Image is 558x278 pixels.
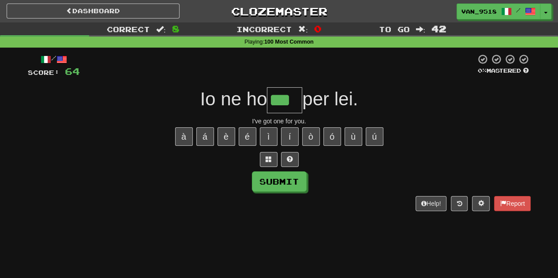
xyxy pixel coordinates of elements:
[236,25,292,33] span: Incorrect
[28,54,80,65] div: /
[457,4,540,19] a: Van_9518 /
[200,89,267,109] span: Io ne ho
[302,127,320,146] button: ò
[264,39,314,45] strong: 100 Most Common
[378,25,409,33] span: To go
[239,127,256,146] button: é
[107,25,150,33] span: Correct
[252,171,307,192] button: Submit
[366,127,383,146] button: ú
[478,67,487,74] span: 0 %
[260,127,277,146] button: ì
[461,7,497,15] span: Van_9518
[516,7,521,13] span: /
[314,23,322,34] span: 0
[281,152,299,167] button: Single letter hint - you only get 1 per sentence and score half the points! alt+h
[451,196,468,211] button: Round history (alt+y)
[281,127,299,146] button: í
[416,26,425,33] span: :
[196,127,214,146] button: á
[172,23,180,34] span: 8
[416,196,447,211] button: Help!
[193,4,366,19] a: Clozemaster
[7,4,180,19] a: Dashboard
[494,196,530,211] button: Report
[156,26,166,33] span: :
[260,152,277,167] button: Switch sentence to multiple choice alt+p
[28,117,531,126] div: I've got one for you.
[323,127,341,146] button: ó
[217,127,235,146] button: è
[65,66,80,77] span: 64
[28,69,60,76] span: Score:
[302,89,358,109] span: per lei.
[476,67,531,75] div: Mastered
[345,127,362,146] button: ù
[175,127,193,146] button: à
[298,26,308,33] span: :
[431,23,446,34] span: 42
